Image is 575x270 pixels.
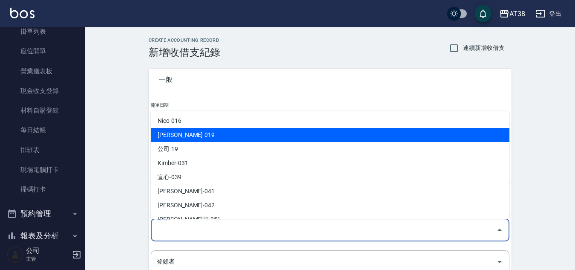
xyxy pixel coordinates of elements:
[3,101,82,120] a: 材料自購登錄
[493,223,506,237] button: Close
[151,142,509,156] li: 公司-19
[222,106,243,127] button: Choose date, selected date is 2025-10-15
[509,9,525,19] div: AT38
[3,22,82,41] a: 掛單列表
[149,38,220,43] h2: CREATE ACCOUNTING RECORD
[3,61,82,81] a: 營業儀表板
[26,255,69,263] p: 主管
[496,5,529,23] button: AT38
[151,198,509,212] li: [PERSON_NAME]-042
[3,41,82,61] a: 座位開單
[159,75,501,84] span: 一般
[3,203,82,225] button: 預約管理
[157,215,170,221] label: 關係人
[26,247,69,255] h5: 公司
[493,255,506,269] button: Open
[3,180,82,199] a: 掃碼打卡
[151,109,219,123] input: YYYY/MM/DD
[151,128,509,142] li: [PERSON_NAME]-019
[7,246,24,263] img: Person
[151,156,509,170] li: Kimber-031
[3,81,82,101] a: 現金收支登錄
[463,44,505,52] span: 連續新增收借支
[3,120,82,140] a: 每日結帳
[10,8,34,18] img: Logo
[3,225,82,247] button: 報表及分析
[151,114,509,128] li: Nico-016
[151,102,169,108] label: 開單日期
[151,170,509,184] li: 宣心-039
[474,5,492,22] button: save
[151,184,509,198] li: [PERSON_NAME]-041
[532,6,565,22] button: 登出
[3,160,82,180] a: 現場電腦打卡
[149,46,220,58] h3: 新增收借支紀錄
[3,140,82,160] a: 排班表
[151,212,509,226] li: [PERSON_NAME]君-051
